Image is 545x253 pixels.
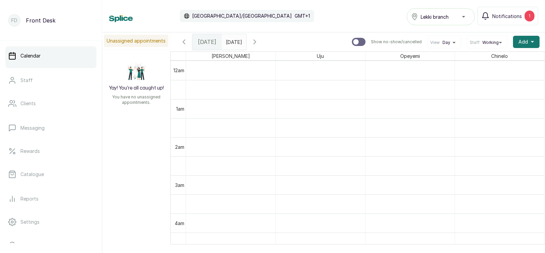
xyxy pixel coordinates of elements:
[210,52,251,60] span: [PERSON_NAME]
[430,40,440,45] span: View
[5,189,96,208] a: Reports
[174,143,186,151] div: 2am
[20,242,39,249] p: Support
[470,40,480,45] span: Staff
[430,40,458,45] button: ViewDay
[371,39,422,45] p: Show no-show/cancelled
[492,13,522,20] span: Notifications
[20,52,41,59] p: Calendar
[518,38,528,45] span: Add
[5,46,96,65] a: Calendar
[490,52,509,60] span: Chinelo
[525,11,534,21] div: 1
[5,71,96,90] a: Staff
[295,13,310,19] p: GMT+1
[442,40,450,45] span: Day
[192,13,292,19] p: [GEOGRAPHIC_DATA]/[GEOGRAPHIC_DATA]
[421,13,449,20] span: Lekki branch
[5,212,96,232] a: Settings
[174,181,186,189] div: 3am
[315,52,325,60] span: Uju
[478,7,538,25] button: Notifications1
[104,35,168,47] p: Unassigned appointments
[482,40,499,45] span: Working
[106,94,166,105] p: You have no unassigned appointments.
[20,195,38,202] p: Reports
[172,67,186,74] div: 12am
[175,105,186,112] div: 1am
[11,17,17,24] p: FD
[20,100,36,107] p: Clients
[109,85,164,92] h2: Yay! You’re all caught up!
[399,52,421,60] span: Opeyemi
[5,94,96,113] a: Clients
[173,220,186,227] div: 4am
[5,165,96,184] a: Catalogue
[20,148,40,155] p: Rewards
[26,16,56,25] p: Front Desk
[513,36,540,48] button: Add
[407,8,475,25] button: Lekki branch
[192,34,222,50] div: [DATE]
[20,125,45,131] p: Messaging
[5,118,96,138] a: Messaging
[198,38,216,46] span: [DATE]
[20,171,44,178] p: Catalogue
[470,40,504,45] button: StaffWorking
[5,142,96,161] a: Rewards
[20,77,33,84] p: Staff
[20,219,40,225] p: Settings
